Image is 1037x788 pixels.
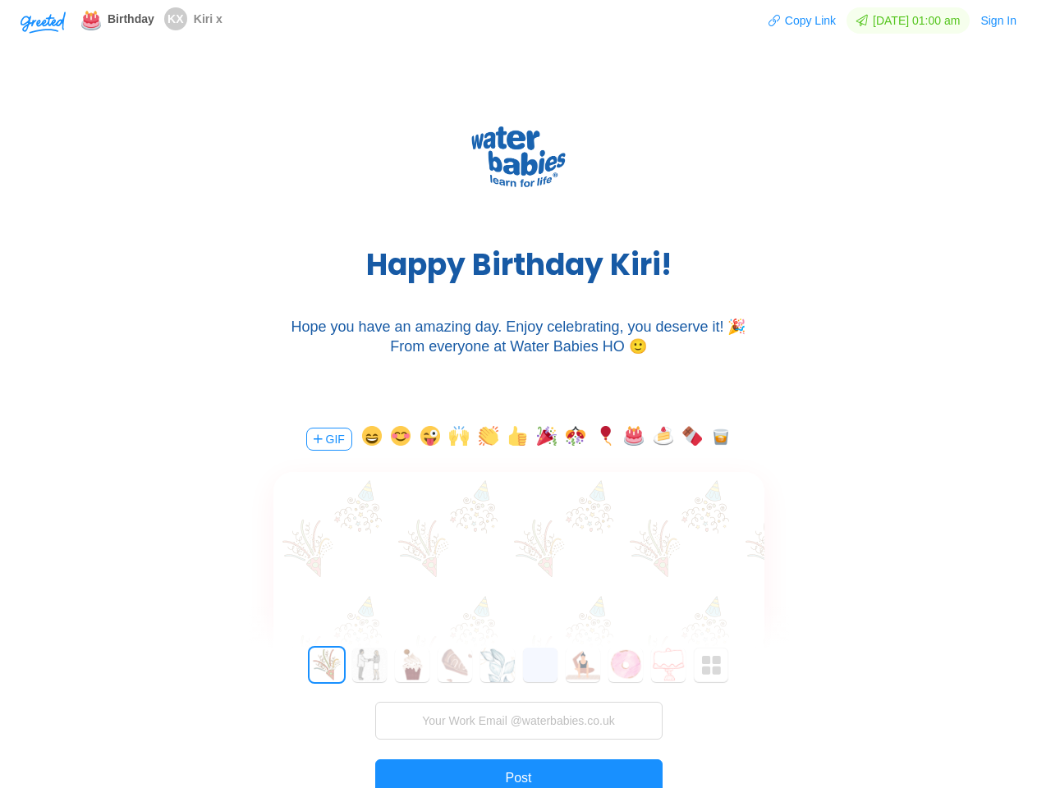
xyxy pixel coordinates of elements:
[651,648,686,682] button: 8
[507,426,527,452] button: emoji
[462,120,575,194] img: Greeted
[81,11,101,30] img: 🎂
[682,426,702,452] button: emoji
[449,426,469,452] button: emoji
[523,648,558,682] button: 5
[768,7,837,34] button: Copy Link
[847,7,970,34] span: [DATE] 01:00 am
[306,428,352,451] button: GIF
[711,426,731,452] button: emoji
[108,12,154,25] span: Birthday
[81,7,101,30] span: emoji
[362,426,382,452] button: emoji
[21,11,66,34] img: Greeted
[479,426,498,452] button: emoji
[167,7,183,30] span: KX
[420,426,440,452] button: emoji
[310,648,344,682] button: 0
[391,426,411,452] button: emoji
[395,648,429,682] button: 2
[480,648,515,682] button: 4
[595,426,615,452] button: emoji
[438,648,472,682] button: 3
[980,7,1017,34] button: Sign In
[702,656,722,676] img: Greeted
[194,12,223,25] span: Kiri x
[608,648,643,682] button: 7
[375,702,663,740] input: Your Work Email @waterbabies.co.uk
[566,426,585,452] button: emoji
[566,648,600,682] button: 6
[654,426,673,452] button: emoji
[273,317,765,356] div: Hope you have an amazing day. Enjoy celebrating, you deserve it! 🎉 From everyone at Water Babies ...
[352,648,387,682] button: 1
[624,426,644,452] button: emoji
[537,426,557,452] button: emoji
